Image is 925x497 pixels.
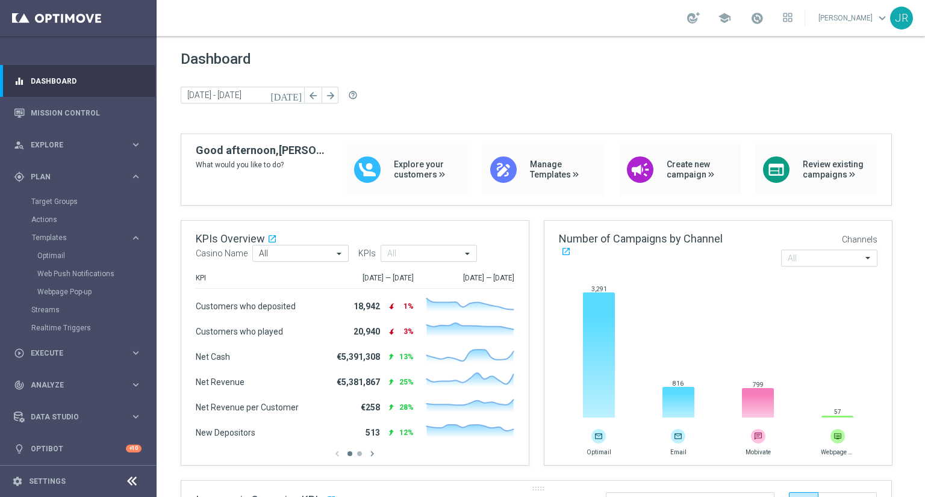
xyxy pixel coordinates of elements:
button: Data Studio keyboard_arrow_right [13,412,142,422]
div: Mission Control [14,97,142,129]
div: Optimail [37,247,155,265]
div: +10 [126,445,142,452]
span: keyboard_arrow_down [876,11,889,25]
div: Target Groups [31,193,155,211]
i: keyboard_arrow_right [130,232,142,244]
i: keyboard_arrow_right [130,379,142,390]
a: Optimail [37,251,125,261]
button: track_changes Analyze keyboard_arrow_right [13,380,142,390]
button: Templates keyboard_arrow_right [31,233,142,242]
a: Actions [31,215,125,224]
div: Dashboard [14,65,142,97]
div: Analyze [14,380,130,390]
div: Plan [14,171,130,182]
i: track_changes [14,380,25,390]
i: play_circle_outline [14,348,25,359]
div: Explore [14,140,130,150]
div: JR [890,7,913,29]
div: Optibot [14,433,142,465]
button: person_search Explore keyboard_arrow_right [13,140,142,150]
i: gps_fixed [14,171,25,182]
a: Optibot [31,433,126,465]
a: Target Groups [31,197,125,206]
div: Templates [31,229,155,301]
div: Web Push Notifications [37,265,155,283]
div: Streams [31,301,155,319]
div: Execute [14,348,130,359]
span: school [718,11,731,25]
div: Realtime Triggers [31,319,155,337]
button: Mission Control [13,108,142,118]
div: Actions [31,211,155,229]
a: Dashboard [31,65,142,97]
span: Plan [31,173,130,181]
div: Webpage Pop-up [37,283,155,301]
a: Mission Control [31,97,142,129]
a: [PERSON_NAME]keyboard_arrow_down [817,9,890,27]
a: Streams [31,305,125,315]
i: person_search [14,140,25,150]
i: keyboard_arrow_right [130,347,142,359]
i: equalizer [14,76,25,87]
i: keyboard_arrow_right [130,139,142,150]
span: Explore [31,141,130,149]
span: Data Studio [31,413,130,421]
button: play_circle_outline Execute keyboard_arrow_right [13,348,142,358]
a: Realtime Triggers [31,323,125,333]
a: Webpage Pop-up [37,287,125,297]
i: keyboard_arrow_right [130,411,142,422]
button: gps_fixed Plan keyboard_arrow_right [13,172,142,182]
i: lightbulb [14,443,25,454]
button: equalizer Dashboard [13,76,142,86]
a: Web Push Notifications [37,269,125,279]
span: Templates [32,234,118,241]
span: Analyze [31,381,130,389]
i: keyboard_arrow_right [130,171,142,182]
span: Execute [31,350,130,357]
i: settings [12,476,23,487]
div: Templates [32,234,130,241]
div: Data Studio [14,412,130,422]
a: Settings [29,478,66,485]
button: lightbulb Optibot +10 [13,444,142,454]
